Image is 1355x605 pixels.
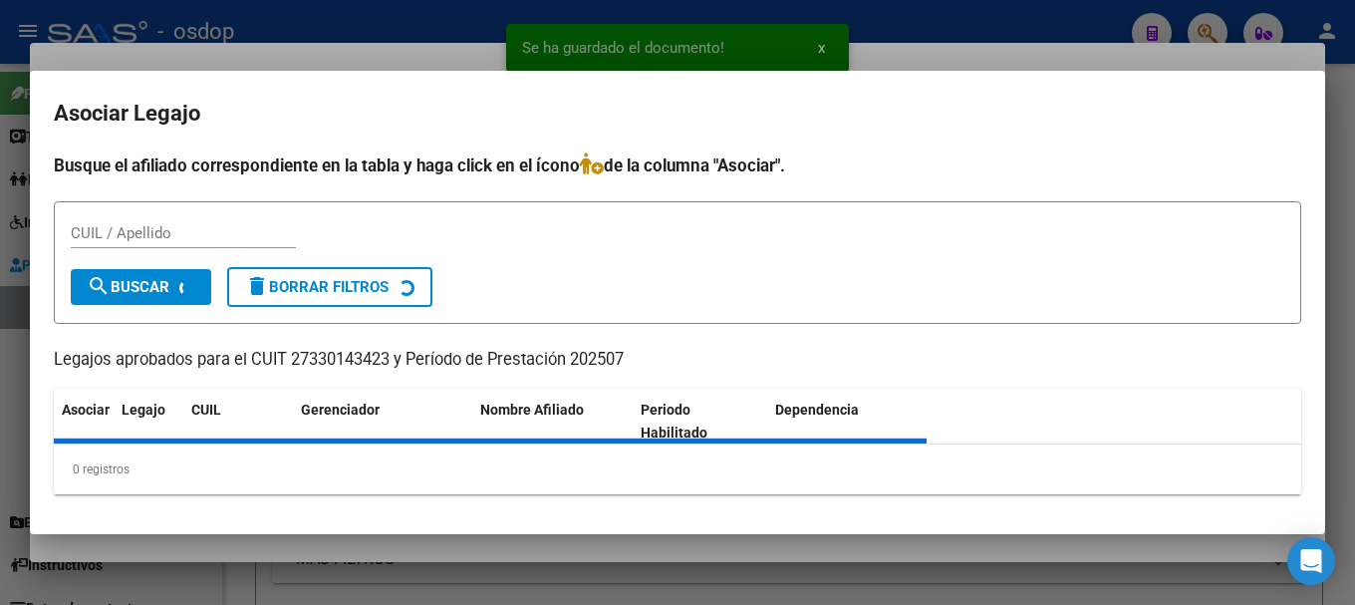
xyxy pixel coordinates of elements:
div: 0 registros [54,445,1301,494]
mat-icon: delete [245,274,269,298]
span: Borrar Filtros [245,278,389,296]
span: CUIL [191,402,221,418]
p: Legajos aprobados para el CUIT 27330143423 y Período de Prestación 202507 [54,348,1301,373]
button: Buscar [71,269,211,305]
span: Buscar [87,278,169,296]
datatable-header-cell: Asociar [54,389,114,454]
datatable-header-cell: Nombre Afiliado [472,389,633,454]
span: Nombre Afiliado [480,402,584,418]
span: Dependencia [775,402,859,418]
span: Asociar [62,402,110,418]
datatable-header-cell: Dependencia [767,389,928,454]
button: Borrar Filtros [227,267,432,307]
span: Legajo [122,402,165,418]
datatable-header-cell: CUIL [183,389,293,454]
span: Gerenciador [301,402,380,418]
datatable-header-cell: Legajo [114,389,183,454]
h2: Asociar Legajo [54,95,1301,133]
datatable-header-cell: Periodo Habilitado [633,389,767,454]
div: Open Intercom Messenger [1287,537,1335,585]
datatable-header-cell: Gerenciador [293,389,472,454]
mat-icon: search [87,274,111,298]
h4: Busque el afiliado correspondiente en la tabla y haga click en el ícono de la columna "Asociar". [54,152,1301,178]
span: Periodo Habilitado [641,402,707,441]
